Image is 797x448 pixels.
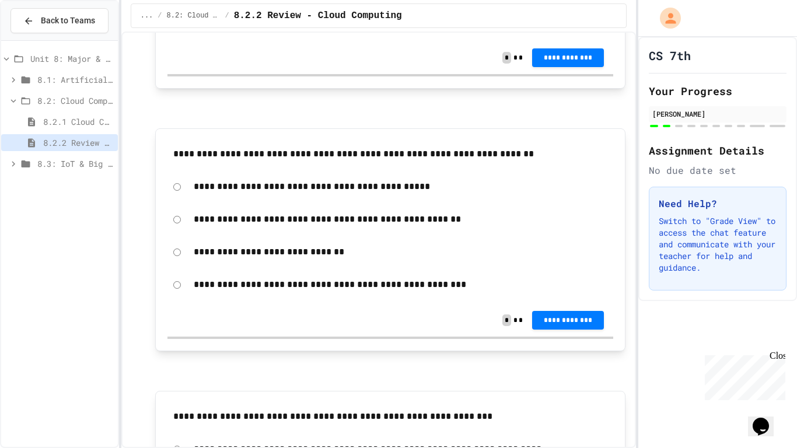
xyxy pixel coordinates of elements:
span: Back to Teams [41,15,95,27]
div: [PERSON_NAME] [652,108,783,119]
h3: Need Help? [659,197,777,211]
span: / [158,11,162,20]
span: 8.2: Cloud Computing [37,94,113,107]
span: 8.1: Artificial Intelligence Basics [37,73,113,86]
span: 8.2.2 Review - Cloud Computing [43,136,113,149]
span: 8.2: Cloud Computing [167,11,221,20]
iframe: chat widget [748,401,785,436]
span: / [225,11,229,20]
span: ... [141,11,153,20]
h2: Assignment Details [649,142,786,159]
p: Switch to "Grade View" to access the chat feature and communicate with your teacher for help and ... [659,215,777,274]
button: Back to Teams [11,8,109,33]
div: My Account [648,5,684,32]
h2: Your Progress [649,83,786,99]
div: Chat with us now!Close [5,5,81,74]
span: 8.3: IoT & Big Data [37,157,113,170]
iframe: chat widget [700,351,785,400]
div: No due date set [649,163,786,177]
span: 8.2.1 Cloud Computing: Transforming the Digital World [43,116,113,128]
h1: CS 7th [649,47,691,64]
span: 8.2.2 Review - Cloud Computing [234,9,402,23]
span: Unit 8: Major & Emerging Technologies [30,52,113,65]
